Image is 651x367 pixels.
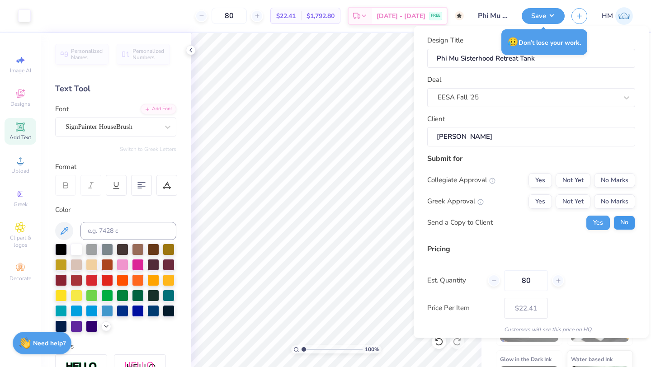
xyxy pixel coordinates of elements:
[55,104,69,114] label: Font
[80,222,176,240] input: e.g. 7428 c
[55,341,176,352] div: Styles
[10,67,31,74] span: Image AI
[212,8,247,24] input: – –
[615,7,633,25] img: Heldana Mekebeb
[141,104,176,114] div: Add Font
[9,134,31,141] span: Add Text
[11,167,29,174] span: Upload
[594,194,635,208] button: No Marks
[427,127,635,146] input: e.g. Ethan Linker
[427,75,441,85] label: Deal
[365,345,379,353] span: 100 %
[500,354,552,364] span: Glow in the Dark Ink
[522,8,565,24] button: Save
[427,113,445,124] label: Client
[427,35,463,46] label: Design Title
[14,201,28,208] span: Greek
[471,7,515,25] input: Untitled Design
[602,7,633,25] a: HM
[586,215,610,230] button: Yes
[307,11,335,21] span: $1,792.80
[5,234,36,249] span: Clipart & logos
[377,11,425,21] span: [DATE] - [DATE]
[10,100,30,108] span: Designs
[508,36,519,48] span: 😥
[427,325,635,333] div: Customers will see this price on HQ.
[556,194,590,208] button: Not Yet
[571,354,613,364] span: Water based Ink
[55,162,177,172] div: Format
[613,215,635,230] button: No
[71,48,103,61] span: Personalized Names
[132,48,165,61] span: Personalized Numbers
[33,339,66,348] strong: Need help?
[427,303,497,313] label: Price Per Item
[9,275,31,282] span: Decorate
[427,153,635,164] div: Submit for
[528,173,552,187] button: Yes
[427,175,495,185] div: Collegiate Approval
[120,146,176,153] button: Switch to Greek Letters
[276,11,296,21] span: $22.41
[427,196,484,207] div: Greek Approval
[602,11,613,21] span: HM
[528,194,552,208] button: Yes
[427,275,481,286] label: Est. Quantity
[55,83,176,95] div: Text Tool
[504,270,548,291] input: – –
[501,29,587,55] div: Don’t lose your work.
[556,173,590,187] button: Not Yet
[427,217,493,228] div: Send a Copy to Client
[594,173,635,187] button: No Marks
[55,205,176,215] div: Color
[431,13,440,19] span: FREE
[427,243,635,254] div: Pricing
